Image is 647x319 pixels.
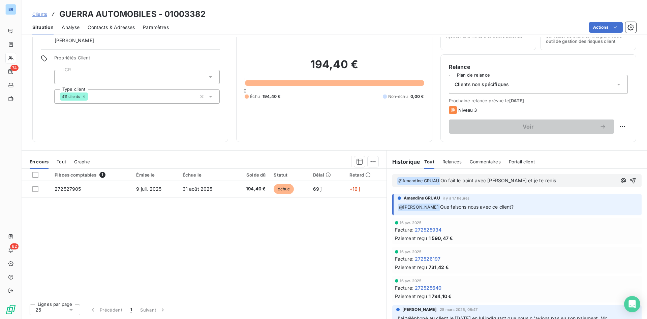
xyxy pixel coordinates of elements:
img: Logo LeanPay [5,304,16,315]
span: 16 avr. 2025 [400,221,422,225]
span: [PERSON_NAME] [55,37,94,44]
span: Paiement reçu [395,235,427,242]
span: Que faisons nous avec ce client? [440,204,514,210]
span: Facture : [395,255,413,262]
span: 731,42 € [429,264,449,271]
span: 69 j [313,186,322,192]
span: @ [PERSON_NAME] [398,204,440,211]
span: 25 [35,307,41,313]
span: il y a 17 heures [443,196,469,200]
span: Surveiller ce client en intégrant votre outil de gestion des risques client. [546,33,630,44]
span: Facture : [395,284,413,291]
div: Délai [313,172,341,178]
span: @ Amandine GRUAU [397,177,440,185]
div: Émise le [136,172,174,178]
span: 31 août 2025 [183,186,213,192]
span: Tout [57,159,66,164]
button: Voir [449,119,614,134]
span: Propriétés Client [54,55,220,64]
span: Contacts & Adresses [88,24,135,31]
span: On fait le point avec [PERSON_NAME] et je te redis [440,178,556,183]
span: échue [274,184,294,194]
span: Graphe [74,159,90,164]
span: Clients [32,11,47,17]
input: Ajouter une valeur [60,74,65,80]
span: 74 [10,65,19,71]
span: Portail client [509,159,535,164]
span: Clients non spécifiques [455,81,509,88]
span: 0 [244,88,246,94]
span: 16 avr. 2025 [400,250,422,254]
span: Paramètres [143,24,169,31]
span: 16 avr. 2025 [400,279,422,283]
span: Relances [442,159,462,164]
div: Solde dû [235,172,266,178]
span: Non-échu [388,94,408,100]
div: Échue le [183,172,227,178]
span: 272526197 [415,255,440,262]
span: 1 590,47 € [429,235,453,242]
button: 1 [126,303,136,317]
span: 1 794,10 € [429,293,452,300]
input: Ajouter une valeur [88,94,93,100]
span: Amandine GRUAU [404,195,440,201]
span: Niveau 3 [458,107,477,113]
span: Situation [32,24,54,31]
span: Paiement reçu [395,293,427,300]
h2: 194,40 € [245,58,424,78]
button: Précédent [86,303,126,317]
div: Pièces comptables [55,172,128,178]
div: BR [5,4,16,15]
span: 272525934 [415,226,441,233]
span: 0,00 € [410,94,424,100]
span: Voir [457,124,599,129]
span: 25 mars 2025, 08:47 [440,308,478,312]
div: Retard [349,172,382,178]
span: 272525640 [415,284,441,291]
span: 272527905 [55,186,81,192]
span: 1 [99,172,105,178]
h3: GUERRA AUTOMOBILES - 01003382 [59,8,206,20]
span: Tout [424,159,434,164]
a: Clients [32,11,47,18]
span: 1 [130,307,132,313]
div: Statut [274,172,305,178]
h6: Relance [449,63,628,71]
span: Paiement reçu [395,264,427,271]
span: 194,40 € [235,186,266,192]
span: 194,40 € [263,94,280,100]
span: [PERSON_NAME] [402,307,437,313]
span: Commentaires [470,159,501,164]
button: Suivant [136,303,170,317]
span: Facture : [395,226,413,233]
button: Actions [589,22,623,33]
h6: Historique [387,158,421,166]
span: Analyse [62,24,80,31]
div: Open Intercom Messenger [624,296,640,312]
span: Prochaine relance prévue le [449,98,628,103]
span: En cours [30,159,49,164]
span: Échu [250,94,260,100]
span: 9 juil. 2025 [136,186,161,192]
span: +16 j [349,186,360,192]
span: [DATE] [509,98,524,103]
span: 411 clients [62,95,81,99]
span: 62 [10,243,19,249]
